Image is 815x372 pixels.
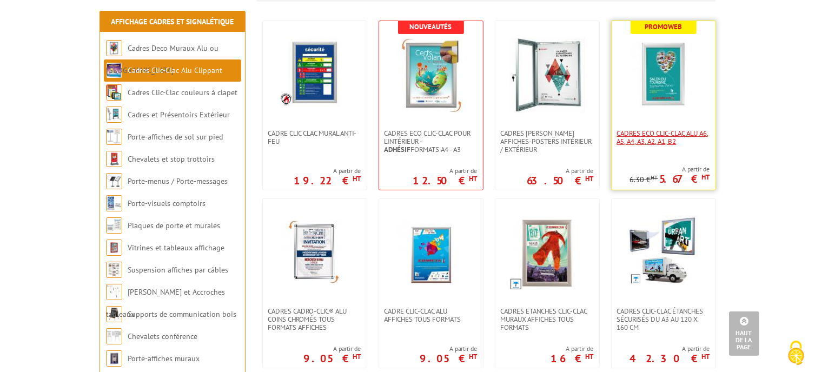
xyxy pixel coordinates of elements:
[630,176,658,184] p: 6.30 €
[128,132,223,142] a: Porte-affiches de sol sur pied
[106,350,122,367] img: Porte-affiches muraux
[509,215,585,291] img: Cadres Etanches Clic-Clac muraux affiches tous formats
[106,173,122,189] img: Porte-menus / Porte-messages
[385,129,478,154] span: Cadres Eco Clic-Clac pour l'intérieur - formats A4 - A3
[128,176,228,186] a: Porte-menus / Porte-messages
[128,354,200,363] a: Porte-affiches muraux
[106,328,122,344] img: Chevalets conférence
[413,167,478,175] span: A partir de
[617,129,710,145] span: Cadres Eco Clic-Clac alu A6, A5, A4, A3, A2, A1, B2
[469,174,478,183] sup: HT
[393,37,469,113] img: Cadres Eco Clic-Clac pour l'intérieur - <strong>Adhésif</strong> formats A4 - A3
[128,331,197,341] a: Chevalets conférence
[277,215,353,291] img: Cadres Cadro-Clic® Alu coins chromés tous formats affiches
[106,284,122,300] img: Cimaises et Accroches tableaux
[628,215,699,285] img: Cadres Clic-Clac Étanches Sécurisés du A3 au 120 x 160 cm
[280,37,350,108] img: Cadre CLIC CLAC Mural ANTI-FEU
[660,176,710,182] p: 5.67 €
[527,167,594,175] span: A partir de
[612,307,715,331] a: Cadres Clic-Clac Étanches Sécurisés du A3 au 120 x 160 cm
[777,335,815,372] button: Cookies (fenêtre modale)
[128,88,237,97] a: Cadres Clic-Clac couleurs à clapet
[294,167,361,175] span: A partir de
[645,22,682,31] b: Promoweb
[495,129,599,154] a: Cadres [PERSON_NAME] affiches-posters intérieur / extérieur
[630,165,710,174] span: A partir de
[420,344,478,353] span: A partir de
[413,177,478,184] p: 12.50 €
[501,307,594,331] span: Cadres Etanches Clic-Clac muraux affiches tous formats
[612,129,715,145] a: Cadres Eco Clic-Clac alu A6, A5, A4, A3, A2, A1, B2
[128,65,222,75] a: Cadres Clic-Clac Alu Clippant
[106,40,122,56] img: Cadres Deco Muraux Alu ou Bois
[551,344,594,353] span: A partir de
[128,243,224,253] a: Vitrines et tableaux affichage
[128,154,215,164] a: Chevalets et stop trottoirs
[263,307,367,331] a: Cadres Cadro-Clic® Alu coins chromés tous formats affiches
[501,129,594,154] span: Cadres [PERSON_NAME] affiches-posters intérieur / extérieur
[410,22,452,31] b: Nouveautés
[626,37,701,113] img: Cadres Eco Clic-Clac alu A6, A5, A4, A3, A2, A1, B2
[379,307,483,323] a: Cadre Clic-Clac Alu affiches tous formats
[128,265,228,275] a: Suspension affiches par câbles
[128,198,206,208] a: Porte-visuels comptoirs
[106,240,122,256] img: Vitrines et tableaux affichage
[353,352,361,361] sup: HT
[106,262,122,278] img: Suspension affiches par câbles
[702,172,710,182] sup: HT
[106,195,122,211] img: Porte-visuels comptoirs
[385,307,478,323] span: Cadre Clic-Clac Alu affiches tous formats
[106,151,122,167] img: Chevalets et stop trottoirs
[106,107,122,123] img: Cadres et Présentoirs Extérieur
[106,287,225,319] a: [PERSON_NAME] et Accroches tableaux
[268,307,361,331] span: Cadres Cadro-Clic® Alu coins chromés tous formats affiches
[617,307,710,331] span: Cadres Clic-Clac Étanches Sécurisés du A3 au 120 x 160 cm
[393,215,469,291] img: Cadre Clic-Clac Alu affiches tous formats
[630,355,710,362] p: 42.30 €
[128,221,220,230] a: Plaques de porte et murales
[128,110,230,119] a: Cadres et Présentoirs Extérieur
[586,174,594,183] sup: HT
[385,145,411,154] strong: Adhésif
[268,129,361,145] span: Cadre CLIC CLAC Mural ANTI-FEU
[379,129,483,154] a: Cadres Eco Clic-Clac pour l'intérieur -Adhésifformats A4 - A3
[702,352,710,361] sup: HT
[128,309,236,319] a: Supports de communication bois
[495,307,599,331] a: Cadres Etanches Clic-Clac muraux affiches tous formats
[106,129,122,145] img: Porte-affiches de sol sur pied
[420,355,478,362] p: 9.05 €
[586,352,594,361] sup: HT
[527,177,594,184] p: 63.50 €
[304,344,361,353] span: A partir de
[651,174,658,181] sup: HT
[509,37,585,113] img: Cadres vitrines affiches-posters intérieur / extérieur
[469,352,478,361] sup: HT
[630,344,710,353] span: A partir de
[106,84,122,101] img: Cadres Clic-Clac couleurs à clapet
[294,177,361,184] p: 19.22 €
[783,340,810,367] img: Cookies (fenêtre modale)
[353,174,361,183] sup: HT
[729,311,759,356] a: Haut de la page
[551,355,594,362] p: 16 €
[304,355,361,362] p: 9.05 €
[111,17,234,26] a: Affichage Cadres et Signalétique
[106,217,122,234] img: Plaques de porte et murales
[263,129,367,145] a: Cadre CLIC CLAC Mural ANTI-FEU
[106,43,218,75] a: Cadres Deco Muraux Alu ou [GEOGRAPHIC_DATA]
